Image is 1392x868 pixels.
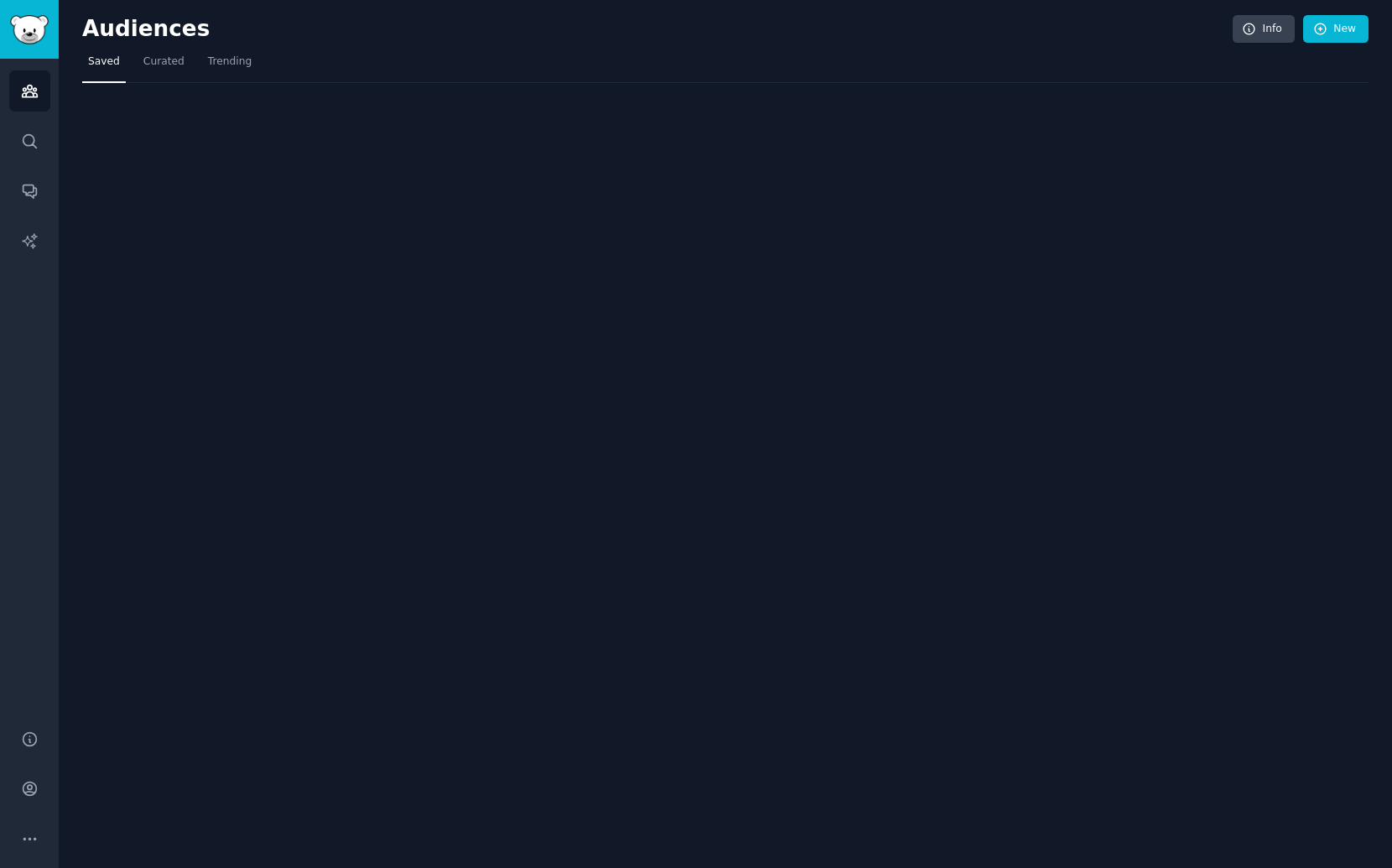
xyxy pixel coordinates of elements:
a: Info [1233,15,1295,44]
span: Saved [88,55,120,70]
h2: Audiences [82,16,1233,43]
a: Trending [202,49,257,83]
a: Curated [138,49,190,83]
a: Saved [82,49,126,83]
span: Curated [143,55,184,70]
img: GummySearch logo [10,15,49,44]
a: New [1303,15,1369,44]
span: Trending [208,55,252,70]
